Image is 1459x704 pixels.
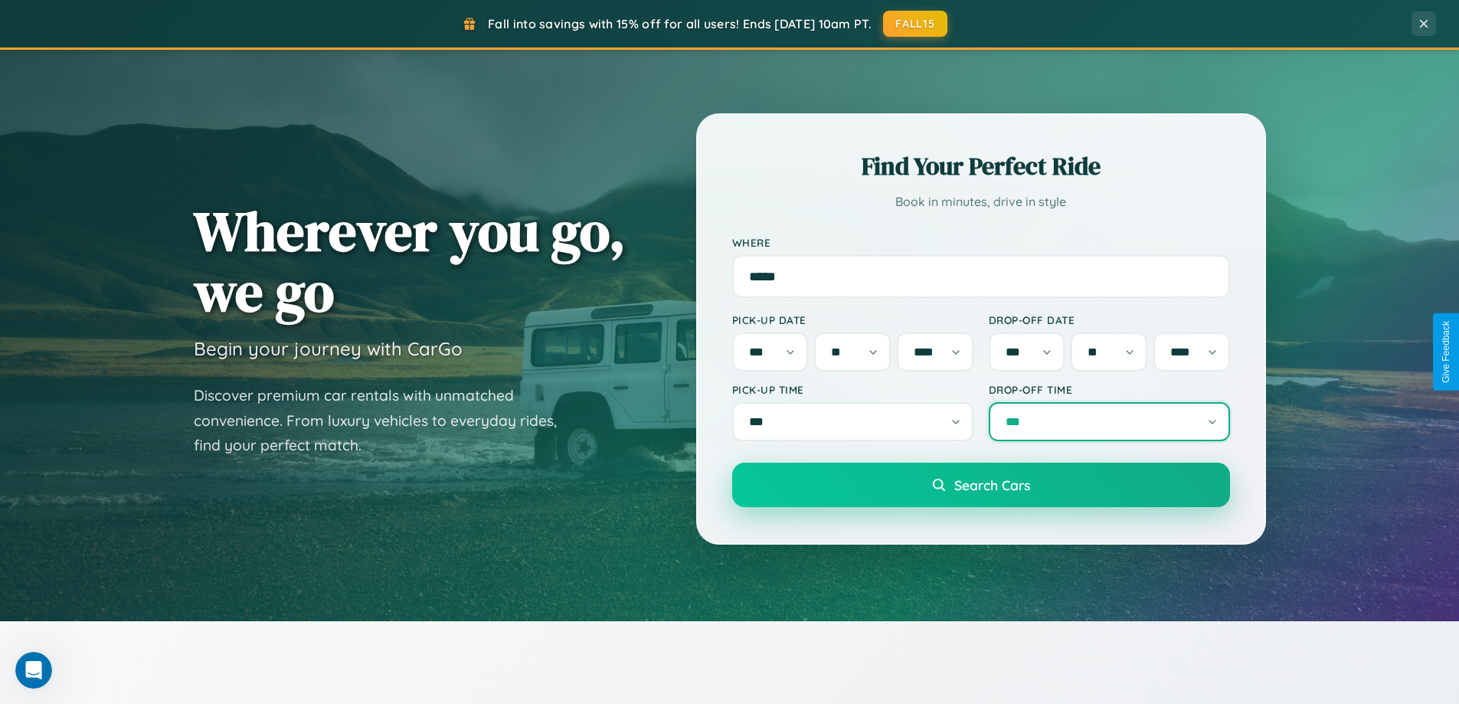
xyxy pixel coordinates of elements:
p: Book in minutes, drive in style [732,191,1230,213]
button: Search Cars [732,463,1230,507]
h1: Wherever you go, we go [194,201,626,322]
h2: Find Your Perfect Ride [732,149,1230,183]
label: Where [732,236,1230,249]
iframe: Intercom live chat [15,652,52,689]
span: Search Cars [954,476,1030,493]
h3: Begin your journey with CarGo [194,337,463,360]
p: Discover premium car rentals with unmatched convenience. From luxury vehicles to everyday rides, ... [194,383,577,458]
label: Drop-off Time [989,383,1230,396]
span: Fall into savings with 15% off for all users! Ends [DATE] 10am PT. [488,16,872,31]
button: FALL15 [883,11,947,37]
label: Drop-off Date [989,313,1230,326]
label: Pick-up Time [732,383,973,396]
div: Give Feedback [1441,321,1451,383]
label: Pick-up Date [732,313,973,326]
